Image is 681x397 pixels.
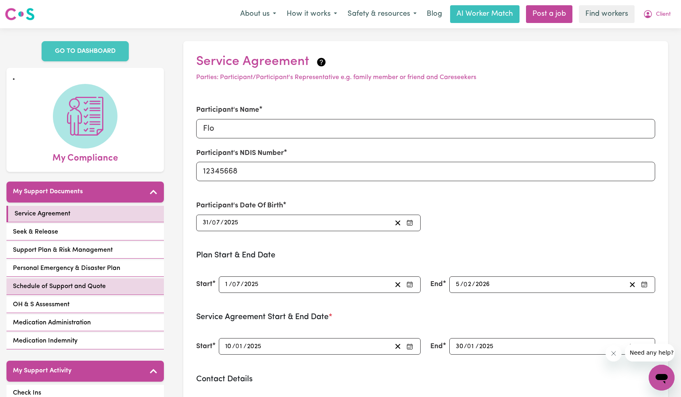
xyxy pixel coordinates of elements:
[13,282,106,291] span: Schedule of Support and Quote
[13,188,83,196] h5: My Support Documents
[13,367,71,375] h5: My Support Activity
[196,201,283,211] label: Participant's Date Of Birth
[460,281,463,288] span: /
[220,219,224,226] span: /
[235,343,239,350] span: 0
[196,341,212,352] label: Start
[476,343,479,350] span: /
[202,217,209,228] input: --
[196,105,259,115] label: Participant's Name
[455,279,460,290] input: --
[6,242,164,259] a: Support Plan & Risk Management
[52,148,118,165] span: My Compliance
[464,279,472,290] input: --
[236,341,243,352] input: --
[430,341,443,352] label: End
[450,5,520,23] a: AI Worker Match
[656,10,671,19] span: Client
[526,5,572,23] a: Post a job
[479,341,494,352] input: ----
[464,343,467,350] span: /
[463,281,467,288] span: 0
[196,374,655,384] h3: Contact Details
[625,344,675,361] iframe: Message from company
[209,219,212,226] span: /
[212,219,216,226] span: 0
[649,365,675,391] iframe: Button to launch messaging window
[467,343,471,350] span: 0
[13,227,58,237] span: Seek & Release
[196,148,284,159] label: Participant's NDIS Number
[6,315,164,331] a: Medication Administration
[281,6,342,23] button: How it works
[224,217,239,228] input: ----
[430,279,443,290] label: End
[475,279,490,290] input: ----
[579,5,635,23] a: Find workers
[6,206,164,222] a: Service Agreement
[13,84,157,165] a: My Compliance
[196,312,655,322] h3: Service Agreement Start & End Date
[6,260,164,277] a: Personal Emergency & Disaster Plan
[13,300,69,309] span: OH & S Assessment
[6,224,164,240] a: Seek & Release
[6,361,164,382] button: My Support Activity
[472,281,475,288] span: /
[6,333,164,349] a: Medication Indemnity
[455,341,464,352] input: --
[638,6,676,23] button: My Account
[5,5,35,23] a: Careseekers logo
[342,6,422,23] button: Safety & resources
[5,7,35,21] img: Careseekers logo
[196,73,655,82] p: Parties: Participant/Participant's Representative e.g. family member or friend and Careseekers
[233,279,241,290] input: --
[225,279,229,290] input: --
[244,279,259,290] input: ----
[212,217,220,228] input: --
[247,341,262,352] input: ----
[15,209,70,219] span: Service Agreement
[6,278,164,295] a: Schedule of Support and Quote
[13,263,120,273] span: Personal Emergency & Disaster Plan
[422,5,447,23] a: Blog
[235,6,281,23] button: About us
[243,343,247,350] span: /
[232,343,235,350] span: /
[42,41,129,61] a: GO TO DASHBOARD
[196,251,655,260] h3: Plan Start & End Date
[229,281,232,288] span: /
[13,318,91,328] span: Medication Administration
[196,279,212,290] label: Start
[13,245,113,255] span: Support Plan & Risk Management
[225,341,232,352] input: --
[468,341,476,352] input: --
[606,345,622,361] iframe: Close message
[6,297,164,313] a: OH & S Assessment
[241,281,244,288] span: /
[196,54,655,69] h2: Service Agreement
[6,182,164,203] button: My Support Documents
[232,281,236,288] span: 0
[13,336,78,346] span: Medication Indemnity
